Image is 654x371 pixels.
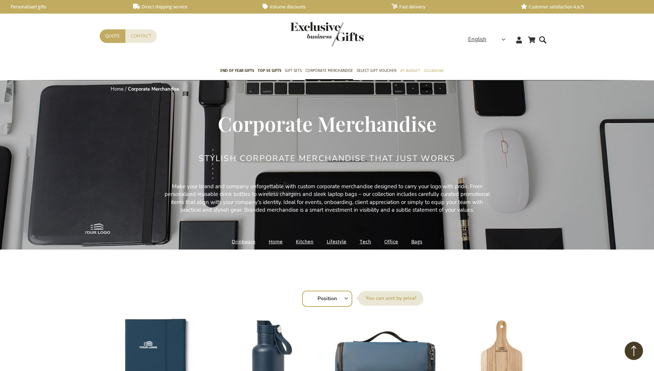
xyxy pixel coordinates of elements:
a: Fast delivery [392,4,509,10]
h2: Stylish Corporate Merchandise That Just Works [199,154,456,163]
div: English [468,35,510,44]
span: By Budget [400,67,420,74]
span: Corporate Merchandise [305,67,353,74]
a: Home [111,86,124,92]
span: End of year gifts [220,67,254,74]
span: English [468,35,486,44]
a: Contact [125,29,157,43]
a: Customer satisfaction 4,6/5 [521,4,639,10]
a: Kitchen [296,237,313,247]
a: Direct shipping service [133,4,251,10]
p: Make your brand and company unforgettable with custom corporate merchandise designed to carry you... [162,183,492,214]
a: Personalised gifts [4,4,121,10]
a: Bags [411,237,422,247]
a: Home [269,237,283,247]
img: Exclusive Business gifts logo [290,22,364,46]
a: Drinkware [232,237,256,247]
span: Gift Sets [285,67,302,74]
a: Lifestyle [327,237,346,247]
a: store logo [290,22,327,46]
span: Corporate Merchandise [218,110,437,137]
span: TOP 50 Gifts [258,67,281,74]
a: Tech [360,237,371,247]
a: Quote [100,29,125,43]
a: Office [384,237,398,247]
label: Sort By [358,291,423,306]
span: Select Gift Voucher [357,67,396,74]
strong: Corporate Merchandise [128,86,179,92]
a: Volume discounts [262,4,380,10]
span: Occasions [423,67,443,74]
